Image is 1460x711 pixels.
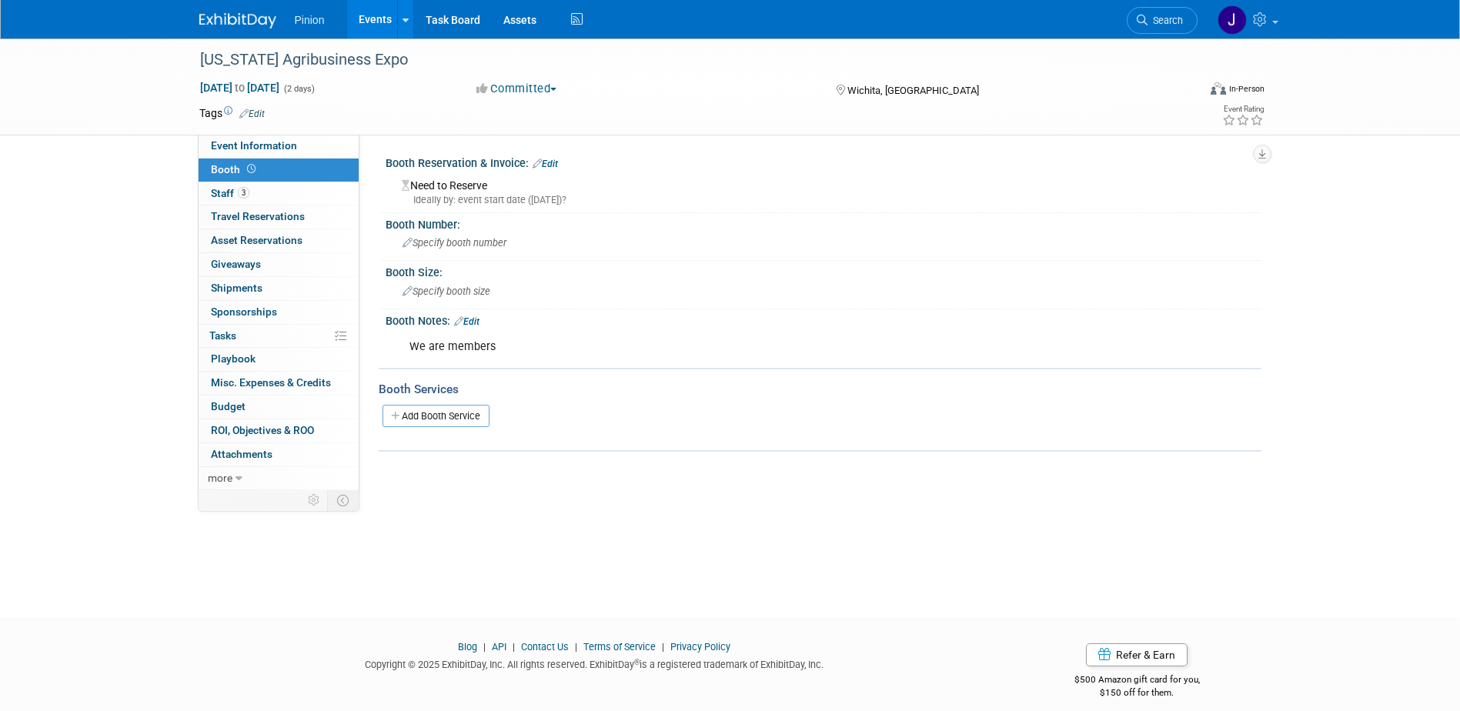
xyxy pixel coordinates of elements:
[399,332,1092,362] div: We are members
[199,13,276,28] img: ExhibitDay
[1013,686,1261,699] div: $150 off for them.
[1013,663,1261,699] div: $500 Amazon gift card for you,
[211,352,256,365] span: Playbook
[211,448,272,460] span: Attachments
[379,381,1261,398] div: Booth Services
[327,490,359,510] td: Toggle Event Tabs
[199,205,359,229] a: Travel Reservations
[1228,83,1265,95] div: In-Person
[209,329,236,342] span: Tasks
[211,187,249,199] span: Staff
[479,641,489,653] span: |
[208,472,232,484] span: more
[403,237,506,249] span: Specify booth number
[670,641,730,653] a: Privacy Policy
[471,81,563,97] button: Committed
[199,396,359,419] a: Budget
[295,14,325,26] span: Pinion
[199,419,359,442] a: ROI, Objectives & ROO
[492,641,506,653] a: API
[199,253,359,276] a: Giveaways
[211,139,297,152] span: Event Information
[238,187,249,199] span: 3
[301,490,328,510] td: Personalize Event Tab Strip
[282,84,315,94] span: (2 days)
[199,277,359,300] a: Shipments
[403,285,490,297] span: Specify booth size
[199,467,359,490] a: more
[521,641,569,653] a: Contact Us
[199,159,359,182] a: Booth
[199,135,359,158] a: Event Information
[1218,5,1247,35] img: Jennifer Plumisto
[386,261,1261,280] div: Booth Size:
[244,163,259,175] span: Booth not reserved yet
[402,193,1250,207] div: Ideally by: event start date ([DATE])?
[1222,105,1264,113] div: Event Rating
[199,229,359,252] a: Asset Reservations
[199,81,280,95] span: [DATE] [DATE]
[211,376,331,389] span: Misc. Expenses & Credits
[232,82,247,94] span: to
[1148,15,1183,26] span: Search
[199,182,359,205] a: Staff3
[533,159,558,169] a: Edit
[847,85,979,96] span: Wichita, [GEOGRAPHIC_DATA]
[1107,80,1265,103] div: Event Format
[199,325,359,348] a: Tasks
[386,152,1261,172] div: Booth Reservation & Invoice:
[383,405,489,427] a: Add Booth Service
[1211,82,1226,95] img: Format-Inperson.png
[211,258,261,270] span: Giveaways
[1086,643,1188,666] a: Refer & Earn
[199,372,359,395] a: Misc. Expenses & Credits
[195,46,1174,74] div: [US_STATE] Agribusiness Expo
[211,424,314,436] span: ROI, Objectives & ROO
[211,163,259,175] span: Booth
[454,316,479,327] a: Edit
[658,641,668,653] span: |
[211,282,262,294] span: Shipments
[634,658,640,666] sup: ®
[199,443,359,466] a: Attachments
[397,174,1250,207] div: Need to Reserve
[199,105,265,121] td: Tags
[199,348,359,371] a: Playbook
[386,213,1261,232] div: Booth Number:
[509,641,519,653] span: |
[1127,7,1198,34] a: Search
[211,305,277,318] span: Sponsorships
[583,641,656,653] a: Terms of Service
[211,400,246,412] span: Budget
[211,210,305,222] span: Travel Reservations
[571,641,581,653] span: |
[386,309,1261,329] div: Booth Notes:
[199,301,359,324] a: Sponsorships
[199,654,991,672] div: Copyright © 2025 ExhibitDay, Inc. All rights reserved. ExhibitDay is a registered trademark of Ex...
[458,641,477,653] a: Blog
[211,234,302,246] span: Asset Reservations
[239,108,265,119] a: Edit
